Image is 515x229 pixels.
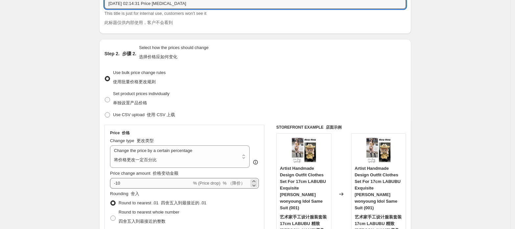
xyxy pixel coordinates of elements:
span: Use bulk price change rules [113,70,166,84]
font: 单独设置产品价格 [113,100,147,105]
img: O1CN01DNgQoY1aSHAK9W7ey__2219113573328-0-cib_80x.jpg [291,137,317,163]
h3: Price [110,130,130,136]
span: Round to nearest .01 [119,200,206,205]
font: 四舍五入到最接近的 .01 [161,200,207,205]
font: 更改类型 [137,138,154,143]
span: Use CSV upload [113,112,175,117]
font: 使用 CSV 上载 [147,112,175,117]
font: 价格 [122,131,130,135]
span: This title is just for internal use, customers won't see it [104,11,206,25]
span: Price change amount [110,171,178,176]
span: Set product prices individually [113,91,169,105]
input: -15 [110,178,192,189]
span: Rounding [110,191,139,196]
span: Round to nearest whole number [119,210,179,224]
font: 选择价格应如何变化 [139,54,177,59]
span: Change type [110,138,154,143]
font: 四舍五入到最接近的整数 [119,219,166,224]
font: 此标题仅供内部使用，客户不会看到 [104,20,173,25]
font: 步骤 2. [122,51,137,56]
font: 店面示例 [326,125,342,130]
p: Select how the prices should change [139,44,209,63]
h2: Step 2. [104,50,136,57]
img: O1CN01DNgQoY1aSHAK9W7ey__2219113573328-0-cib_80x.jpg [365,137,392,163]
font: % （降价） [223,181,245,186]
h6: STOREFRONT EXAMPLE [276,125,406,130]
span: % (Price drop) [193,181,245,186]
div: help [252,159,259,165]
font: 舍入 [131,191,139,196]
font: 使用批量价格更改规则 [113,79,156,84]
font: 价格变动金额 [153,171,178,176]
